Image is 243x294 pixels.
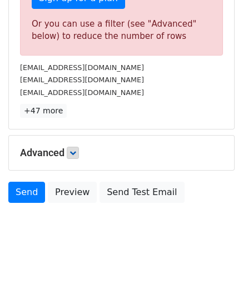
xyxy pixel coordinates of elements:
a: Preview [48,182,97,203]
small: [EMAIL_ADDRESS][DOMAIN_NAME] [20,63,144,72]
small: [EMAIL_ADDRESS][DOMAIN_NAME] [20,76,144,84]
a: Send Test Email [100,182,184,203]
a: +47 more [20,104,67,118]
div: Or you can use a filter (see "Advanced" below) to reduce the number of rows [32,18,211,43]
small: [EMAIL_ADDRESS][DOMAIN_NAME] [20,88,144,97]
h5: Advanced [20,147,223,159]
a: Send [8,182,45,203]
